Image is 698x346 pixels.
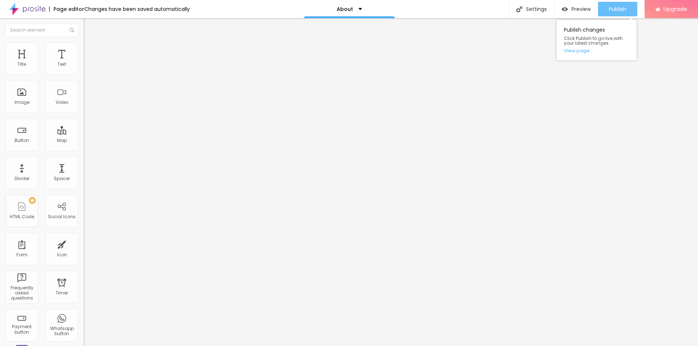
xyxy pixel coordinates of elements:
[84,7,190,12] div: Changes have been saved automatically
[5,24,78,37] input: Search element
[54,176,70,181] div: Spacer
[15,100,29,105] div: Image
[15,138,29,143] div: Button
[7,285,36,301] div: Frequently asked questions
[337,7,353,12] p: About
[56,100,68,105] div: Video
[17,62,26,67] div: Title
[47,326,76,337] div: Whatsapp button
[70,28,74,32] img: Icone
[7,324,36,335] div: Payment button
[49,7,84,12] div: Page editor
[598,2,637,16] button: Publish
[562,6,568,12] img: view-1.svg
[56,290,68,296] div: Timer
[57,138,67,143] div: Map
[516,6,522,12] img: Icone
[57,62,66,67] div: Text
[48,214,76,219] div: Social Icons
[84,18,698,346] iframe: Editor
[16,252,28,257] div: Form
[571,6,591,12] span: Preview
[15,176,29,181] div: Divider
[554,2,598,16] button: Preview
[609,6,626,12] span: Publish
[564,48,629,53] a: View page
[663,6,687,12] span: Upgrade
[557,20,637,60] div: Publish changes
[564,36,629,45] span: Click Publish to go live with your latest changes.
[10,214,34,219] div: HTML Code
[57,252,67,257] div: Icon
